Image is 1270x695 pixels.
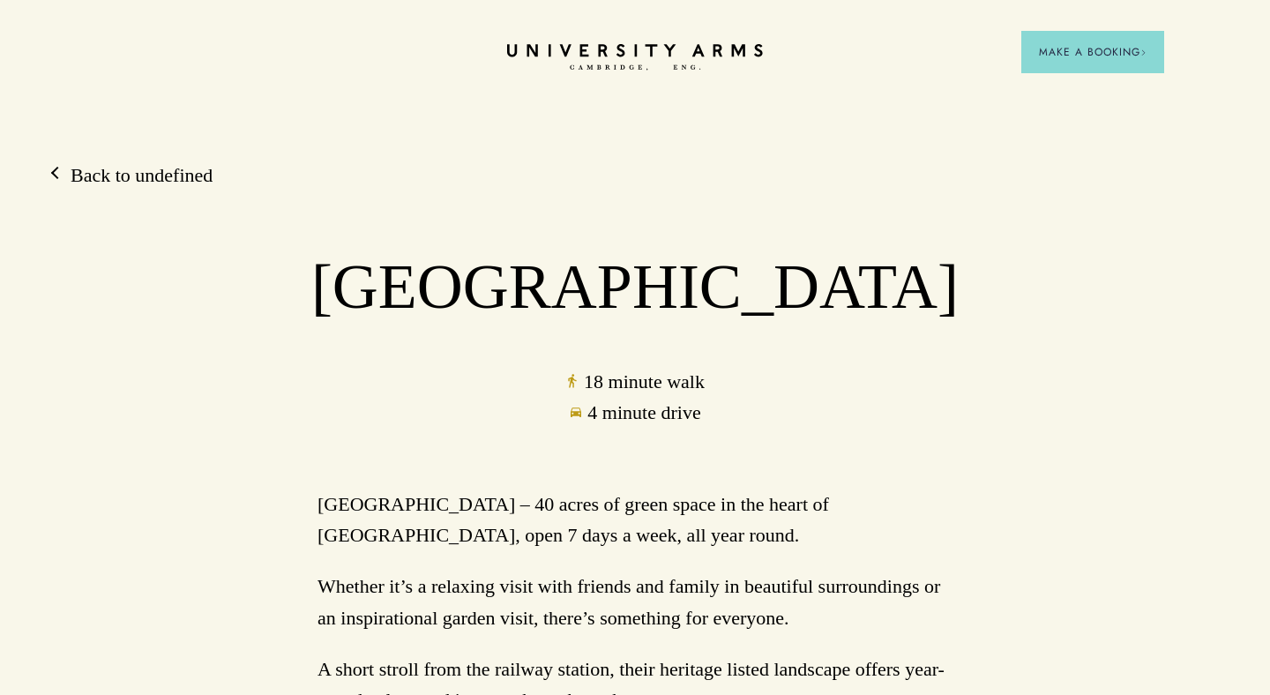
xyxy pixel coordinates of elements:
[317,571,952,632] p: Whether it’s a relaxing visit with friends and family in beautiful surroundings or an inspiration...
[1021,31,1164,73] button: Make a BookingArrow icon
[1140,49,1147,56] img: Arrow icon
[1039,44,1147,60] span: Make a Booking
[212,366,1058,397] p: 18 minute walk
[212,397,1058,428] p: 4 minute drive
[507,44,763,71] a: Home
[317,489,952,550] p: [GEOGRAPHIC_DATA] – 40 acres of green space in the heart of [GEOGRAPHIC_DATA], open 7 days a week...
[212,250,1058,325] h1: [GEOGRAPHIC_DATA]
[53,162,213,189] a: Back to undefined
